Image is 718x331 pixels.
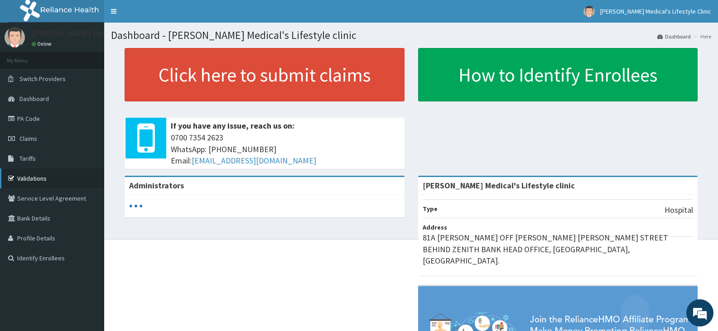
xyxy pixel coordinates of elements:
p: Hospital [665,204,693,216]
a: Online [32,41,53,47]
b: Administrators [129,180,184,191]
a: Dashboard [657,33,691,40]
b: Type [423,205,438,213]
h1: Dashboard - [PERSON_NAME] Medical's Lifestyle clinic [111,29,711,41]
span: Claims [19,134,37,143]
strong: [PERSON_NAME] Medical's Lifestyle clinic [423,180,575,191]
img: User Image [583,6,595,17]
li: Here [692,33,711,40]
b: Address [423,223,447,231]
span: Dashboard [19,95,49,103]
span: Tariffs [19,154,36,163]
a: How to Identify Enrollees [418,48,698,101]
p: [PERSON_NAME] Medical's Lifestyle Clinic [32,29,180,38]
p: 81A [PERSON_NAME] OFF [PERSON_NAME] [PERSON_NAME] STREET BEHIND ZENITH BANK HEAD OFFICE, [GEOGRAP... [423,232,694,267]
span: 0700 7354 2623 WhatsApp: [PHONE_NUMBER] Email: [171,132,400,167]
a: [EMAIL_ADDRESS][DOMAIN_NAME] [192,155,316,166]
a: Click here to submit claims [125,48,405,101]
span: [PERSON_NAME] Medical's Lifestyle Clinic [600,7,711,15]
svg: audio-loading [129,199,143,213]
img: User Image [5,27,25,48]
b: If you have any issue, reach us on: [171,120,294,131]
span: Switch Providers [19,75,66,83]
